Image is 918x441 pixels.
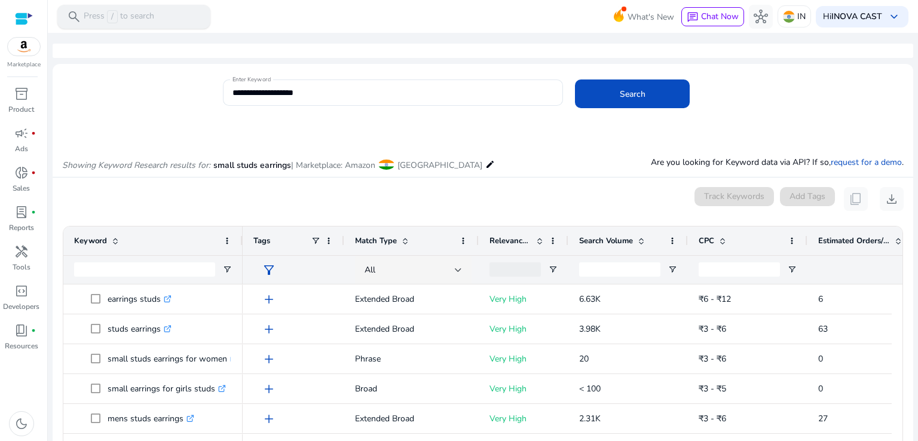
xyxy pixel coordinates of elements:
p: mens studs earrings [108,406,194,431]
button: Open Filter Menu [548,265,558,274]
button: Open Filter Menu [668,265,677,274]
p: Product [8,104,34,115]
span: Estimated Orders/Month [818,235,890,246]
p: earrings studs [108,287,172,311]
img: amazon.svg [8,38,40,56]
mat-label: Enter Keyword [232,75,271,84]
input: CPC Filter Input [699,262,780,277]
p: studs earrings [108,317,172,341]
span: dark_mode [14,416,29,431]
span: fiber_manual_record [31,131,36,136]
p: Very High [489,347,558,371]
b: INOVA CAST [831,11,882,22]
span: add [262,292,276,307]
span: download [885,192,899,206]
p: Resources [5,341,38,351]
span: ₹6 - ₹12 [699,293,731,305]
span: 3.98K [579,323,601,335]
p: Press to search [84,10,154,23]
p: Extended Broad [355,406,468,431]
span: book_4 [14,323,29,338]
span: add [262,382,276,396]
p: Phrase [355,347,468,371]
span: donut_small [14,166,29,180]
p: Extended Broad [355,317,468,341]
span: Match Type [355,235,397,246]
p: Very High [489,406,558,431]
p: IN [797,6,806,27]
span: [GEOGRAPHIC_DATA] [397,160,482,171]
span: chat [687,11,699,23]
span: 6.63K [579,293,601,305]
p: small earrings for girls studs [108,376,226,401]
p: Very High [489,317,558,341]
span: 0 [818,353,823,365]
span: Relevance Score [489,235,531,246]
p: Sales [13,183,30,194]
span: ₹3 - ₹6 [699,413,726,424]
i: Showing Keyword Research results for: [62,160,210,171]
span: Tags [253,235,270,246]
button: Open Filter Menu [787,265,797,274]
span: < 100 [579,383,601,394]
mat-icon: edit [485,157,495,171]
span: 27 [818,413,828,424]
p: Ads [15,143,28,154]
span: ₹3 - ₹6 [699,353,726,365]
button: hub [749,5,773,29]
span: campaign [14,126,29,140]
a: request for a demo [831,157,902,168]
p: small studs earrings for women [108,347,238,371]
p: Reports [9,222,34,233]
button: Search [575,79,690,108]
span: small studs earrings [213,160,291,171]
span: CPC [699,235,714,246]
span: code_blocks [14,284,29,298]
p: Very High [489,287,558,311]
span: fiber_manual_record [31,170,36,175]
span: 20 [579,353,589,365]
span: Search Volume [579,235,633,246]
span: add [262,352,276,366]
span: lab_profile [14,205,29,219]
span: fiber_manual_record [31,328,36,333]
img: in.svg [783,11,795,23]
span: add [262,412,276,426]
p: Tools [13,262,30,272]
span: inventory_2 [14,87,29,101]
span: 0 [818,383,823,394]
span: Chat Now [701,11,739,22]
p: Very High [489,376,558,401]
p: Hi [823,13,882,21]
span: Search [620,88,645,100]
button: download [880,187,904,211]
span: | Marketplace: Amazon [291,160,375,171]
button: chatChat Now [681,7,744,26]
button: Open Filter Menu [222,265,232,274]
p: Marketplace [7,60,41,69]
span: 63 [818,323,828,335]
p: Broad [355,376,468,401]
span: hub [754,10,768,24]
span: filter_alt [262,263,276,277]
span: handyman [14,244,29,259]
span: All [365,264,375,275]
span: keyboard_arrow_down [887,10,901,24]
input: Keyword Filter Input [74,262,215,277]
p: Developers [3,301,39,312]
span: / [107,10,118,23]
span: Keyword [74,235,107,246]
p: Extended Broad [355,287,468,311]
span: ₹3 - ₹5 [699,383,726,394]
input: Search Volume Filter Input [579,262,660,277]
span: 2.31K [579,413,601,424]
span: add [262,322,276,336]
span: What's New [628,7,674,27]
span: fiber_manual_record [31,210,36,215]
span: 6 [818,293,823,305]
span: ₹3 - ₹6 [699,323,726,335]
span: search [67,10,81,24]
p: Are you looking for Keyword data via API? If so, . [651,156,904,169]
